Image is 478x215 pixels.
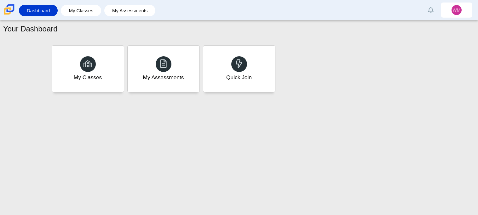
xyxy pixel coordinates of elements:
a: My Classes [52,45,124,92]
span: WM [453,8,461,12]
a: My Assessments [127,45,200,92]
img: Carmen School of Science & Technology [3,3,16,16]
a: My Assessments [107,5,153,16]
div: Quick Join [226,74,252,81]
h1: Your Dashboard [3,24,58,34]
a: Carmen School of Science & Technology [3,12,16,17]
div: My Classes [74,74,102,81]
a: Dashboard [22,5,55,16]
a: Quick Join [203,45,275,92]
a: My Classes [64,5,98,16]
a: WM [441,3,472,18]
div: My Assessments [143,74,184,81]
a: Alerts [424,3,438,17]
